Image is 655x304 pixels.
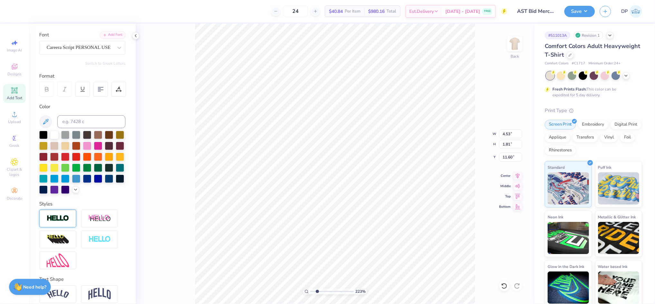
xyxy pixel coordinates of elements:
div: Digital Print [610,120,641,129]
span: Middle [499,184,511,188]
button: Save [564,6,595,17]
span: Per Item [345,8,360,15]
div: This color can be expedited for 5 day delivery. [552,86,632,98]
img: Negative Space [88,236,111,243]
div: Applique [545,133,570,142]
input: – – [283,5,308,17]
span: Glow in the Dark Ink [548,263,584,270]
img: Puff Ink [598,172,640,204]
span: FREE [484,9,491,14]
span: Upload [8,119,21,124]
img: Darlene Padilla [630,5,642,18]
img: Neon Ink [548,222,589,254]
div: Screen Print [545,120,576,129]
img: Glow in the Dark Ink [548,271,589,304]
div: Rhinestones [545,146,576,155]
span: Metallic & Glitter Ink [598,214,636,220]
span: Standard [548,164,565,171]
span: $40.84 [329,8,343,15]
span: Image AI [7,48,22,53]
span: Comfort Colors Adult Heavyweight T-Shirt [545,42,640,59]
label: Font [39,31,49,39]
img: Shadow [88,214,111,223]
input: Untitled Design [512,5,559,18]
img: Free Distort [47,253,69,267]
span: Comfort Colors [545,61,569,66]
span: Top [499,194,511,199]
div: Color [39,103,125,110]
span: [DATE] - [DATE] [445,8,480,15]
img: Metallic & Glitter Ink [598,222,640,254]
div: Styles [39,200,125,208]
div: Embroidery [578,120,608,129]
div: Back [511,53,519,59]
img: Standard [548,172,589,204]
span: Total [387,8,396,15]
div: Revision 1 [574,31,603,39]
img: Arc [47,290,69,299]
img: Stroke [47,215,69,222]
div: Foil [620,133,635,142]
span: Water based Ink [598,263,628,270]
span: Est. Delivery [409,8,434,15]
span: Designs [7,71,22,77]
img: 3d Illusion [47,234,69,245]
span: DP [621,8,628,15]
span: Add Text [7,95,22,100]
div: Add Font [100,31,125,39]
button: Switch to Greek Letters [85,61,125,66]
span: Neon Ink [548,214,563,220]
img: Arch [88,288,111,300]
img: Back [508,37,521,50]
span: 223 % [355,289,366,294]
span: Greek [10,143,20,148]
span: Center [499,174,511,178]
span: $980.16 [368,8,385,15]
input: e.g. 7428 c [57,115,125,128]
span: # C1717 [572,61,585,66]
div: Text Shape [39,276,125,283]
div: # 511013A [545,31,570,39]
strong: Fresh Prints Flash: [552,87,587,92]
span: Clipart & logos [3,167,26,177]
span: Decorate [7,196,22,201]
a: DP [621,5,642,18]
div: Print Type [545,107,642,114]
span: Minimum Order: 24 + [588,61,621,66]
span: Bottom [499,204,511,209]
span: Puff Ink [598,164,612,171]
div: Transfers [572,133,598,142]
div: Format [39,72,126,80]
div: Vinyl [600,133,618,142]
img: Water based Ink [598,271,640,304]
strong: Need help? [23,284,47,290]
